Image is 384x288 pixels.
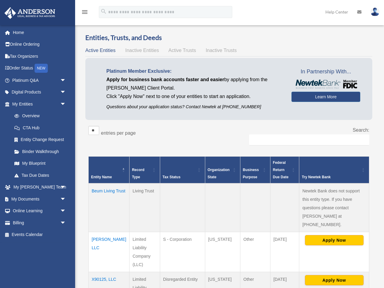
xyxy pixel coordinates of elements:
[208,168,230,179] span: Organization State
[302,173,360,181] div: Try Newtek Bank
[4,217,75,229] a: Billingarrow_drop_down
[8,158,72,170] a: My Blueprint
[4,74,75,86] a: Platinum Q&Aarrow_drop_down
[4,26,75,38] a: Home
[4,181,75,193] a: My [PERSON_NAME] Teamarrow_drop_down
[8,146,72,158] a: Binder Walkthrough
[60,74,72,87] span: arrow_drop_down
[4,229,75,241] a: Events Calendar
[291,67,360,77] span: In Partnership With...
[130,232,160,272] td: Limited Liability Company (LLC)
[60,193,72,205] span: arrow_drop_down
[160,157,205,184] th: Tax Status: Activate to sort
[81,8,88,16] i: menu
[273,161,288,179] span: Federal Return Due Date
[91,175,112,179] span: Entity Name
[3,7,57,19] img: Anderson Advisors Platinum Portal
[353,127,369,133] label: Search:
[60,181,72,194] span: arrow_drop_down
[4,98,72,110] a: My Entitiesarrow_drop_down
[130,157,160,184] th: Record Type: Activate to sort
[8,169,72,181] a: Tax Due Dates
[85,48,115,53] span: Active Entities
[299,183,369,232] td: Newtek Bank does not support this entity type. If you have questions please contact [PERSON_NAME]...
[4,205,75,217] a: Online Learningarrow_drop_down
[106,92,282,101] p: Click "Apply Now" next to one of your entities to start an application.
[270,157,299,184] th: Federal Return Due Date: Activate to sort
[299,157,369,184] th: Try Newtek Bank : Activate to sort
[106,103,282,111] p: Questions about your application status? Contact Newtek at [PHONE_NUMBER]
[205,232,240,272] td: [US_STATE]
[8,122,72,134] a: CTA Hub
[243,168,259,179] span: Business Purpose
[4,193,75,205] a: My Documentsarrow_drop_down
[60,98,72,110] span: arrow_drop_down
[132,168,144,179] span: Record Type
[130,183,160,232] td: Living Trust
[4,50,75,62] a: Tax Organizers
[270,232,299,272] td: [DATE]
[8,134,72,146] a: Entity Change Request
[163,175,181,179] span: Tax Status
[240,232,270,272] td: Other
[60,86,72,99] span: arrow_drop_down
[169,48,196,53] span: Active Trusts
[305,275,364,285] button: Apply Now
[101,130,136,136] label: entries per page
[89,183,130,232] td: Beum Living Trust
[240,157,270,184] th: Business Purpose: Activate to sort
[106,67,282,75] p: Platinum Member Exclusive:
[4,38,75,51] a: Online Ordering
[4,62,75,75] a: Order StatusNEW
[205,157,240,184] th: Organization State: Activate to sort
[106,75,282,92] p: by applying from the [PERSON_NAME] Client Portal.
[206,48,237,53] span: Inactive Trusts
[60,217,72,229] span: arrow_drop_down
[60,205,72,217] span: arrow_drop_down
[35,64,48,73] div: NEW
[81,11,88,16] a: menu
[305,235,364,245] button: Apply Now
[294,80,357,89] img: NewtekBankLogoSM.png
[125,48,159,53] span: Inactive Entities
[85,33,372,42] h3: Entities, Trusts, and Deeds
[89,232,130,272] td: [PERSON_NAME] LLC
[291,92,360,102] a: Learn More
[8,110,69,122] a: Overview
[370,8,379,16] img: User Pic
[160,232,205,272] td: S - Corporation
[100,8,107,15] i: search
[4,86,75,98] a: Digital Productsarrow_drop_down
[106,77,224,82] span: Apply for business bank accounts faster and easier
[89,157,130,184] th: Entity Name: Activate to invert sorting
